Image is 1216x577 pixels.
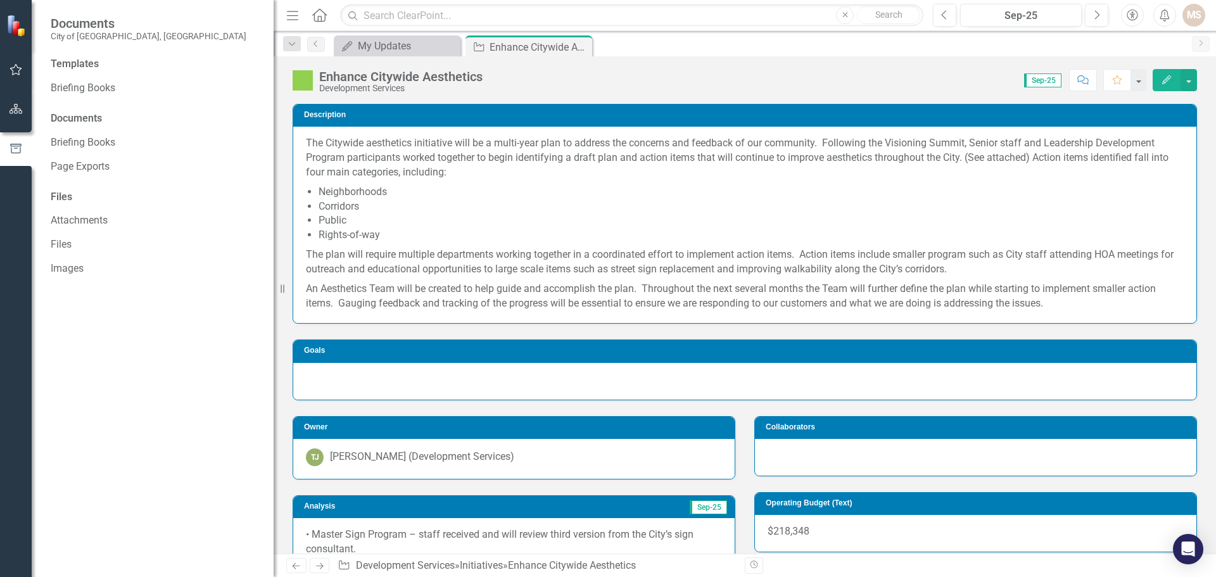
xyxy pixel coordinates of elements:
[304,423,728,431] h3: Owner
[51,57,261,72] div: Templates
[690,500,727,514] span: Sep-25
[304,502,494,510] h3: Analysis
[51,16,246,31] span: Documents
[293,70,313,91] img: IP
[319,84,483,93] div: Development Services
[51,136,261,150] a: Briefing Books
[356,559,455,571] a: Development Services
[768,525,809,537] span: $218,348
[319,228,1184,243] li: Rights-of-way
[319,185,1184,200] li: Neighborhoods
[330,450,514,464] div: [PERSON_NAME] (Development Services)
[306,136,1184,182] p: The Citywide aesthetics initiative will be a multi-year plan to address the concerns and feedback...
[51,190,261,205] div: Files
[51,31,246,41] small: City of [GEOGRAPHIC_DATA], [GEOGRAPHIC_DATA]
[319,213,1184,228] li: Public
[1024,73,1061,87] span: Sep-25
[306,448,324,466] div: TJ
[1182,4,1205,27] button: MS
[338,559,735,573] div: » »
[306,279,1184,311] p: An Aesthetics Team will be created to help guide and accomplish the plan. Throughout the next sev...
[51,81,261,96] a: Briefing Books
[1173,534,1203,564] div: Open Intercom Messenger
[965,8,1077,23] div: Sep-25
[6,15,28,37] img: ClearPoint Strategy
[960,4,1082,27] button: Sep-25
[508,559,636,571] div: Enhance Citywide Aesthetics
[51,262,261,276] a: Images
[51,213,261,228] a: Attachments
[340,4,923,27] input: Search ClearPoint...
[304,111,1190,119] h3: Description
[857,6,920,24] button: Search
[304,346,1190,355] h3: Goals
[51,111,261,126] div: Documents
[875,10,902,20] span: Search
[766,499,1190,507] h3: Operating Budget (Text)
[51,238,261,252] a: Files
[306,245,1184,279] p: The plan will require multiple departments working together in a coordinated effort to implement ...
[358,38,457,54] div: My Updates
[319,70,483,84] div: Enhance Citywide Aesthetics
[460,559,503,571] a: Initiatives
[51,160,261,174] a: Page Exports
[319,200,1184,214] li: Corridors
[337,38,457,54] a: My Updates
[490,39,589,55] div: Enhance Citywide Aesthetics
[306,528,722,559] p: • Master Sign Program – staff received and will review third version from the City’s sign consult...
[766,423,1190,431] h3: Collaborators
